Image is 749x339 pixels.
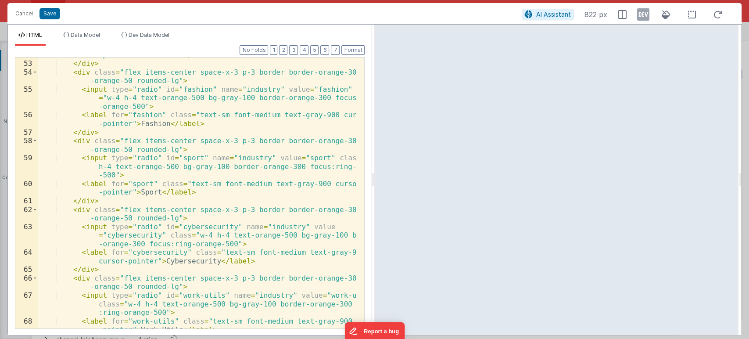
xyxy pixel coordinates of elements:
[300,45,308,55] button: 4
[536,11,571,18] span: AI Assistant
[26,32,42,38] span: HTML
[15,274,38,291] div: 66
[15,206,38,223] div: 62
[129,32,169,38] span: Dev Data Model
[289,45,298,55] button: 3
[15,248,38,265] div: 64
[522,9,574,20] button: AI Assistant
[39,8,60,19] button: Save
[15,137,38,154] div: 58
[15,180,38,197] div: 60
[15,265,38,274] div: 65
[15,59,38,68] div: 53
[15,197,38,206] div: 61
[15,68,38,85] div: 54
[15,291,38,317] div: 67
[15,128,38,137] div: 57
[15,223,38,249] div: 63
[270,45,277,55] button: 1
[279,45,287,55] button: 2
[240,45,268,55] button: No Folds
[320,45,329,55] button: 6
[341,45,365,55] button: Format
[15,111,38,128] div: 56
[584,9,607,20] span: 822 px
[310,45,319,55] button: 5
[15,154,38,180] div: 59
[15,317,38,334] div: 68
[71,32,100,38] span: Data Model
[11,7,37,20] button: Cancel
[331,45,340,55] button: 7
[15,85,38,111] div: 55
